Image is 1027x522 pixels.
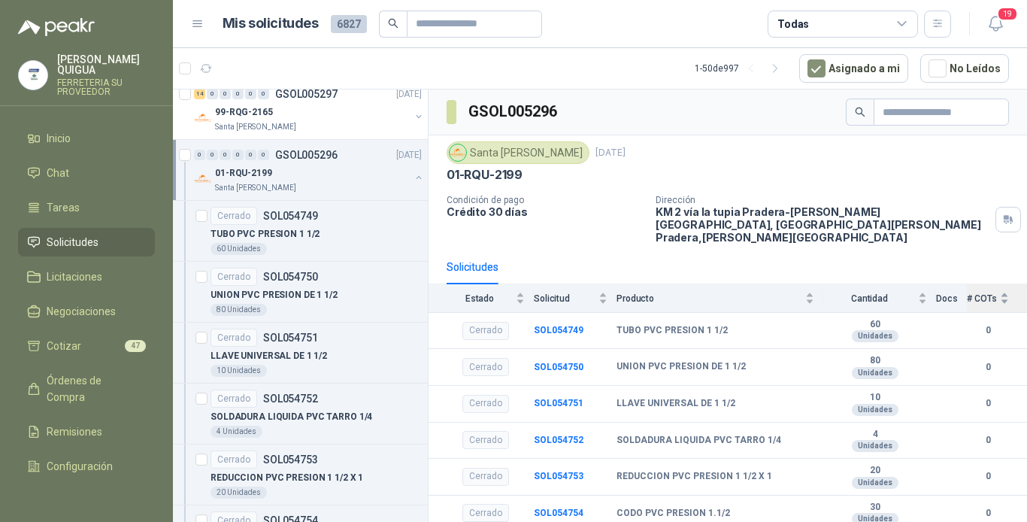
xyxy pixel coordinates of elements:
a: Remisiones [18,417,155,446]
p: SOL054751 [263,332,318,343]
span: Solicitudes [47,234,98,250]
div: 0 [220,150,231,160]
span: Tareas [47,199,80,216]
b: 0 [967,469,1009,484]
div: Unidades [852,330,898,342]
b: LLAVE UNIVERSAL DE 1 1/2 [617,398,735,410]
a: CerradoSOL054749TUBO PVC PRESION 1 1/260 Unidades [173,201,428,262]
div: Cerrado [462,358,509,376]
th: Solicitud [534,284,617,312]
b: 20 [823,465,927,477]
a: SOL054754 [534,508,583,518]
div: 80 Unidades [211,304,267,316]
b: CODO PVC PRESION 1.1/2 [617,508,730,520]
span: Inicio [47,130,71,147]
div: 0 [207,150,218,160]
p: [PERSON_NAME] QUIGUA [57,54,155,75]
div: 10 Unidades [211,365,267,377]
p: SOL054753 [263,454,318,465]
h3: GSOL005296 [468,100,559,123]
a: SOL054753 [534,471,583,481]
div: Cerrado [462,504,509,522]
p: [DATE] [396,148,422,162]
p: LLAVE UNIVERSAL DE 1 1/2 [211,349,327,363]
a: SOL054749 [534,325,583,335]
b: 10 [823,392,927,404]
b: REDUCCION PVC PRESION 1 1/2 X 1 [617,471,772,483]
p: 99-RQG-2165 [215,105,273,120]
a: SOL054750 [534,362,583,372]
span: search [388,18,398,29]
p: SOL054750 [263,272,318,282]
div: 4 Unidades [211,426,262,438]
div: 0 [258,150,269,160]
a: CerradoSOL054753REDUCCION PVC PRESION 1 1/2 X 120 Unidades [173,445,428,505]
a: SOL054751 [534,398,583,408]
img: Company Logo [450,144,466,161]
div: Cerrado [211,390,257,408]
img: Logo peakr [18,18,95,36]
b: TUBO PVC PRESION 1 1/2 [617,325,728,337]
b: 0 [967,323,1009,338]
div: Santa [PERSON_NAME] [447,141,589,164]
div: 0 [194,150,205,160]
img: Company Logo [194,170,212,188]
button: 19 [982,11,1009,38]
div: Cerrado [211,268,257,286]
a: 0 0 0 0 0 0 GSOL005296[DATE] Company Logo01-RQU-2199Santa [PERSON_NAME] [194,146,425,194]
b: UNION PVC PRESION DE 1 1/2 [617,361,746,373]
b: SOL054752 [534,435,583,445]
p: Dirección [656,195,989,205]
span: 19 [997,7,1018,21]
h1: Mis solicitudes [223,13,319,35]
div: Cerrado [462,431,509,449]
p: UNION PVC PRESION DE 1 1/2 [211,288,338,302]
div: 1 - 50 de 997 [695,56,787,80]
b: 0 [967,433,1009,448]
span: Órdenes de Compra [47,372,141,405]
p: GSOL005296 [275,150,338,160]
div: Cerrado [462,322,509,340]
div: 0 [245,89,256,99]
div: 60 Unidades [211,243,267,255]
p: [DATE] [396,87,422,102]
div: Cerrado [211,207,257,225]
b: 0 [967,396,1009,411]
b: 30 [823,502,927,514]
a: Chat [18,159,155,187]
span: Licitaciones [47,269,102,285]
div: Unidades [852,367,898,379]
b: SOLDADURA LIQUIDA PVC TARRO 1/4 [617,435,781,447]
div: Unidades [852,477,898,489]
p: SOLDADURA LIQUIDA PVC TARRO 1/4 [211,410,372,424]
div: 0 [245,150,256,160]
span: Configuración [47,458,113,475]
a: Solicitudes [18,228,155,256]
b: 0 [967,360,1009,375]
p: KM 2 vía la tupia Pradera-[PERSON_NAME][GEOGRAPHIC_DATA], [GEOGRAPHIC_DATA][PERSON_NAME] Pradera ... [656,205,989,244]
img: Company Logo [19,61,47,90]
p: Crédito 30 días [447,205,644,218]
p: GSOL005297 [275,89,338,99]
p: FERRETERIA SU PROVEEDOR [57,78,155,96]
th: Cantidad [823,284,936,312]
span: # COTs [967,293,997,304]
a: Configuración [18,452,155,481]
span: Remisiones [47,423,102,440]
div: Cerrado [462,468,509,486]
a: Cotizar47 [18,332,155,360]
p: 01-RQU-2199 [447,167,523,183]
p: Condición de pago [447,195,644,205]
a: 14 0 0 0 0 0 GSOL005297[DATE] Company Logo99-RQG-2165Santa [PERSON_NAME] [194,85,425,133]
div: 0 [232,150,244,160]
button: No Leídos [920,54,1009,83]
b: 0 [967,506,1009,520]
span: Estado [447,293,513,304]
div: Unidades [852,440,898,452]
div: Unidades [852,404,898,416]
a: Tareas [18,193,155,222]
th: Docs [936,284,967,312]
